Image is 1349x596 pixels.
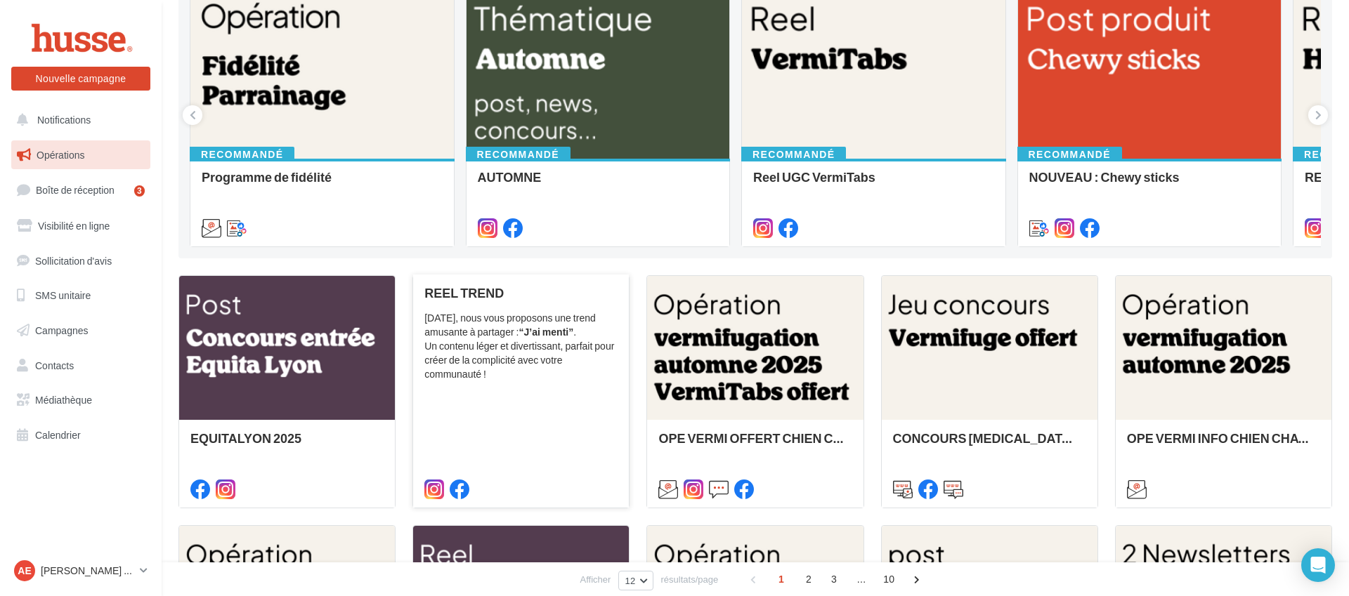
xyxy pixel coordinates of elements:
[8,175,153,205] a: Boîte de réception3
[35,394,92,406] span: Médiathèque
[618,571,653,590] button: 12
[36,184,115,196] span: Boîte de réception
[1127,431,1320,459] div: OPE VERMI INFO CHIEN CHAT AUTOMNE
[190,147,294,162] div: Recommandé
[850,568,873,590] span: ...
[519,326,574,338] strong: “J’ai menti”
[424,311,618,381] div: [DATE], nous vous proposons une trend amusante à partager : . Un contenu léger et divertissant, p...
[11,557,150,584] a: Ae [PERSON_NAME] et [PERSON_NAME]
[478,170,719,198] div: AUTOMNE
[466,147,571,162] div: Recommandé
[753,170,994,198] div: Reel UGC VermiTabs
[202,170,443,198] div: Programme de fidélité
[8,351,153,380] a: Contacts
[8,211,153,241] a: Visibilité en ligne
[1301,548,1335,582] div: Open Intercom Messenger
[1017,147,1122,162] div: Recommandé
[18,564,31,578] span: Ae
[37,114,91,126] span: Notifications
[41,564,134,578] p: [PERSON_NAME] et [PERSON_NAME]
[35,289,91,301] span: SMS unitaire
[878,568,900,590] span: 10
[35,254,112,266] span: Sollicitation d'avis
[893,431,1086,459] div: CONCOURS [MEDICAL_DATA] OFFERT AUTOMNE 2025
[35,359,74,371] span: Contacts
[134,185,145,197] div: 3
[424,286,618,300] div: REEL TREND
[8,420,153,450] a: Calendrier
[797,568,820,590] span: 2
[190,431,384,459] div: EQUITALYON 2025
[1029,170,1270,198] div: NOUVEAU : Chewy sticks
[625,575,635,586] span: 12
[35,324,89,336] span: Campagnes
[8,140,153,170] a: Opérations
[580,573,611,586] span: Afficher
[35,429,81,441] span: Calendrier
[8,246,153,276] a: Sollicitation d'avis
[741,147,846,162] div: Recommandé
[658,431,852,459] div: OPE VERMI OFFERT CHIEN CHAT AUTOMNE
[8,385,153,415] a: Médiathèque
[11,67,150,91] button: Nouvelle campagne
[38,220,110,232] span: Visibilité en ligne
[8,281,153,310] a: SMS unitaire
[661,573,719,586] span: résultats/page
[823,568,845,590] span: 3
[8,105,148,135] button: Notifications
[770,568,793,590] span: 1
[8,316,153,345] a: Campagnes
[37,149,84,161] span: Opérations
